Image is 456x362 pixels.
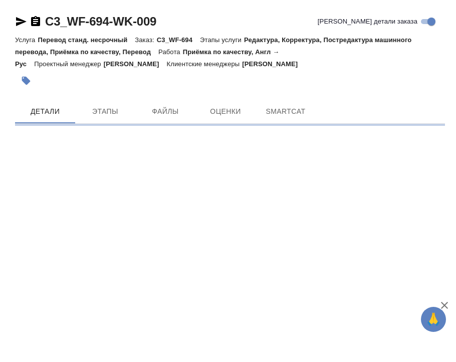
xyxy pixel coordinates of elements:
span: Этапы [81,105,129,118]
span: 🙏 [425,309,442,330]
p: Перевод станд. несрочный [38,36,135,44]
p: C3_WF-694 [157,36,200,44]
button: Скопировать ссылку [30,16,42,28]
span: Оценки [201,105,250,118]
p: Клиентские менеджеры [167,60,243,68]
button: 🙏 [421,307,446,332]
p: Работа [158,48,183,56]
p: Проектный менеджер [34,60,103,68]
span: Файлы [141,105,189,118]
a: C3_WF-694-WK-009 [45,15,156,28]
button: Скопировать ссылку для ЯМессенджера [15,16,27,28]
p: Услуга [15,36,38,44]
p: Заказ: [135,36,156,44]
p: [PERSON_NAME] [104,60,167,68]
span: Детали [21,105,69,118]
p: [PERSON_NAME] [242,60,305,68]
p: Этапы услуги [200,36,244,44]
span: [PERSON_NAME] детали заказа [318,17,417,27]
span: SmartCat [262,105,310,118]
button: Добавить тэг [15,70,37,92]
